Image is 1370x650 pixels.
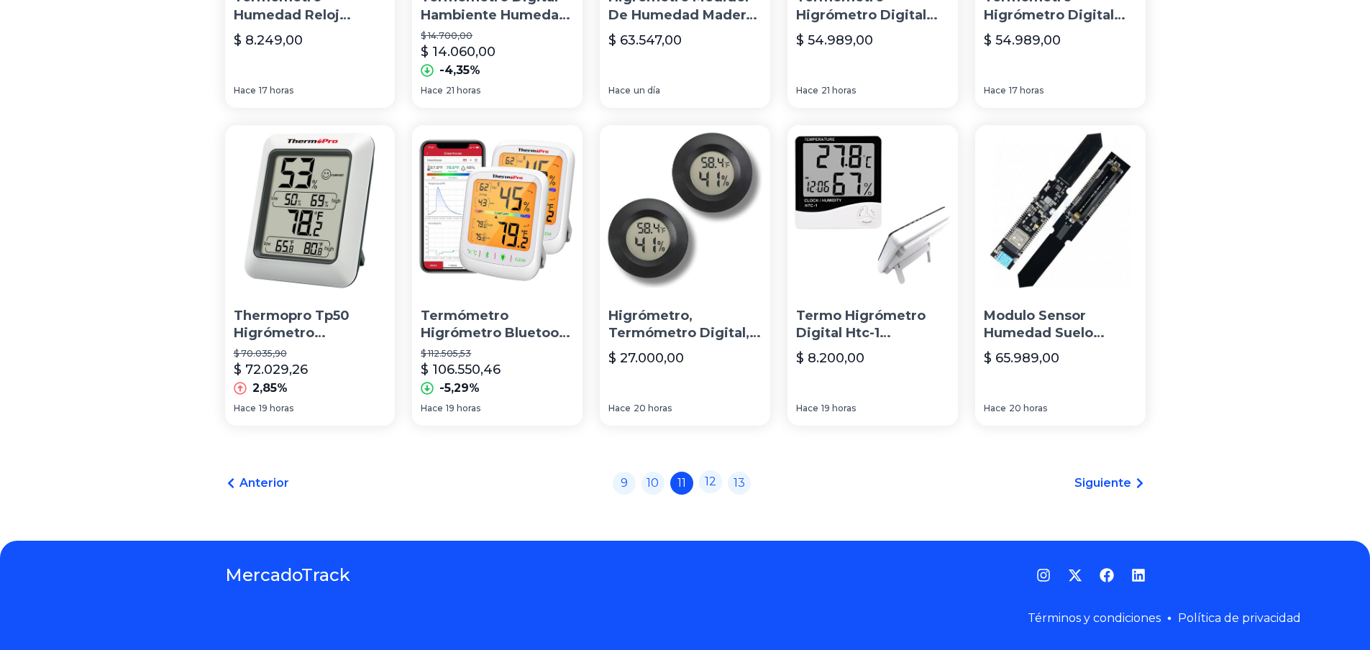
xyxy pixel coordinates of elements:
span: Hace [421,403,443,414]
span: 20 horas [1009,403,1047,414]
span: Hace [608,403,631,414]
img: Termo Higrómetro Digital Htc-1 Humedad Temperatura Y Reloj [787,125,958,296]
span: 17 horas [259,85,293,96]
span: 19 horas [259,403,293,414]
span: Hace [984,403,1006,414]
span: 20 horas [634,403,672,414]
p: $ 54.989,00 [984,30,1061,50]
a: LinkedIn [1131,568,1146,582]
p: -4,35% [439,62,480,79]
span: 19 horas [821,403,856,414]
span: Siguiente [1074,475,1131,492]
a: 10 [641,472,665,495]
img: Modulo Sensor Humedad Suelo Tierra Higrometro Wifi [975,125,1146,296]
p: Termómetro Higrómetro Bluetooth Thermopro, Digital, 2 Unidad [421,307,574,343]
a: Termómetro Higrómetro Bluetooth Thermopro, Digital, 2 UnidadTermómetro Higrómetro Bluetooth Therm... [412,125,583,426]
a: Política de privacidad [1178,611,1301,625]
span: Hace [421,85,443,96]
img: Termómetro Higrómetro Bluetooth Thermopro, Digital, 2 Unidad [412,125,583,296]
span: Hace [796,403,818,414]
a: 12 [699,470,722,493]
p: -5,29% [439,380,480,397]
p: $ 54.989,00 [796,30,873,50]
p: $ 8.200,00 [796,348,864,368]
a: 13 [728,472,751,495]
span: 19 horas [446,403,480,414]
p: $ 112.505,53 [421,348,574,360]
img: Higrómetro, Termómetro Digital, Medidor De Humedad Indoor [600,125,770,296]
p: Higrómetro, Termómetro Digital, Medidor De Humedad Indoor [608,307,762,343]
span: Hace [796,85,818,96]
a: Anterior [225,475,289,492]
a: Modulo Sensor Humedad Suelo Tierra Higrometro Wifi Modulo Sensor Humedad Suelo Tierra Higrometro ... [975,125,1146,426]
span: 21 horas [821,85,856,96]
a: Siguiente [1074,475,1146,492]
a: Termo Higrómetro Digital Htc-1 Humedad Temperatura Y RelojTermo Higrómetro Digital Htc-1 Humedad ... [787,125,958,426]
a: 9 [613,472,636,495]
span: 21 horas [446,85,480,96]
a: Higrómetro, Termómetro Digital, Medidor De Humedad IndoorHigrómetro, Termómetro Digital, Medidor ... [600,125,770,426]
p: $ 27.000,00 [608,348,684,368]
p: $ 63.547,00 [608,30,682,50]
img: Thermopro Tp50 Higrómetro Termómetro Interior Termómetro De [225,125,396,296]
a: MercadoTrack [225,564,350,587]
a: Términos y condiciones [1028,611,1161,625]
a: Thermopro Tp50 Higrómetro Termómetro Interior Termómetro De Thermopro Tp50 Higrómetro Termómetro ... [225,125,396,426]
p: Modulo Sensor Humedad Suelo Tierra Higrometro Wifi [984,307,1137,343]
p: 2,85% [252,380,288,397]
span: Anterior [239,475,289,492]
span: un día [634,85,660,96]
p: Termo Higrómetro Digital Htc-1 Humedad Temperatura Y Reloj [796,307,949,343]
span: Hace [234,403,256,414]
span: 17 horas [1009,85,1044,96]
p: $ 8.249,00 [234,30,303,50]
p: $ 106.550,46 [421,360,501,380]
p: $ 14.060,00 [421,42,496,62]
p: $ 14.700,00 [421,30,574,42]
a: Facebook [1100,568,1114,582]
p: $ 72.029,26 [234,360,308,380]
a: Twitter [1068,568,1082,582]
span: Hace [608,85,631,96]
p: $ 70.035,90 [234,348,387,360]
span: Hace [234,85,256,96]
p: Thermopro Tp50 Higrómetro Termómetro Interior Termómetro De [234,307,387,343]
p: $ 65.989,00 [984,348,1059,368]
a: Instagram [1036,568,1051,582]
span: Hace [984,85,1006,96]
